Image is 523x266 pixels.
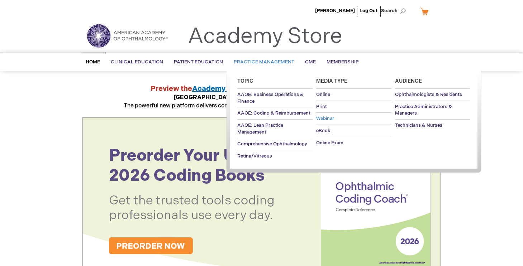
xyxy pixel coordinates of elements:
[360,8,378,14] a: Log Out
[327,59,359,65] span: Membership
[237,122,283,135] span: AAOE: Lean Practice Management
[237,153,272,159] span: Retina/Vitreous
[237,110,310,116] span: AAOE: Coding & Reimbursement
[174,59,223,65] span: Patient Education
[237,141,307,147] span: Comprehensive Ophthalmology
[316,78,347,84] span: Media Type
[395,78,422,84] span: Audience
[174,94,350,101] strong: [GEOGRAPHIC_DATA], Hall WB1, Booth 2761, [DATE] 10:30 a.m.
[188,24,343,49] a: Academy Store
[315,8,355,14] a: [PERSON_NAME]
[237,78,253,84] span: Topic
[381,4,409,18] span: Search
[316,140,343,146] span: Online Exam
[395,104,452,116] span: Practice Administrators & Managers
[316,116,334,121] span: Webinar
[111,59,163,65] span: Clinical Education
[395,122,442,128] span: Technicians & Nurses
[234,59,295,65] span: Practice Management
[316,128,330,134] span: eBook
[151,84,372,93] strong: Preview the at AAO 2025
[237,92,304,104] span: AAOE: Business Operations & Finance
[192,84,328,93] a: Academy Technician Training Platform
[316,104,327,110] span: Print
[86,59,100,65] span: Home
[395,92,462,97] span: Ophthalmologists & Residents
[305,59,316,65] span: CME
[316,92,330,97] span: Online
